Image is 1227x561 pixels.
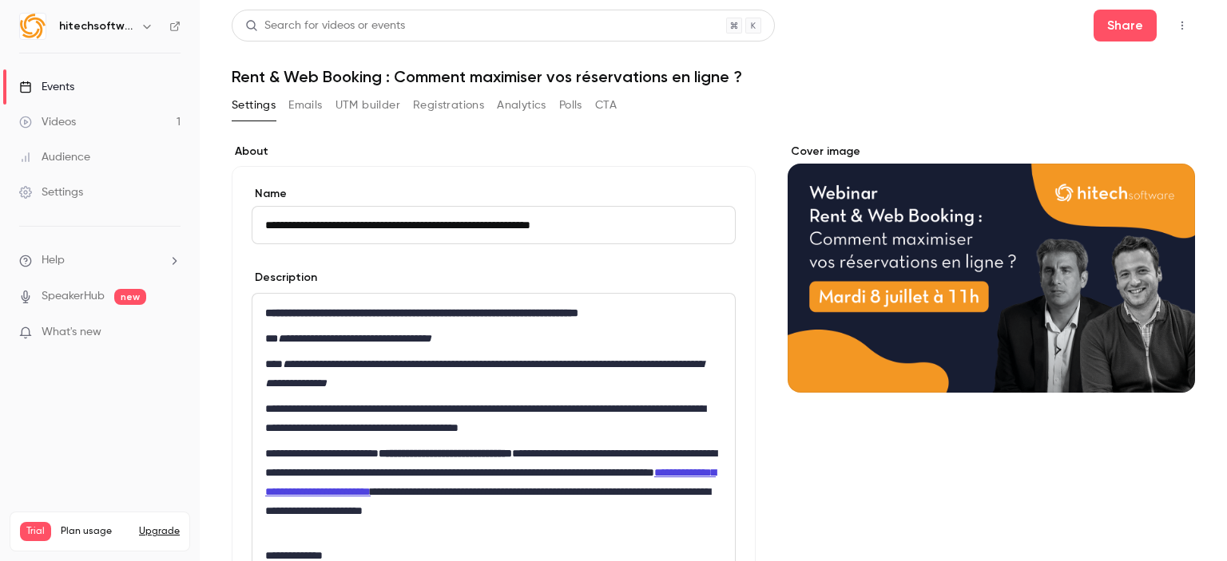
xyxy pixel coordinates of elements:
button: CTA [595,93,617,118]
div: Videos [19,114,76,130]
li: help-dropdown-opener [19,252,181,269]
label: Description [252,270,317,286]
span: What's new [42,324,101,341]
button: Upgrade [139,525,180,538]
label: Name [252,186,736,202]
img: hitechsoftware [20,14,46,39]
button: Emails [288,93,322,118]
h1: Rent & Web Booking : Comment maximiser vos réservations en ligne ? [232,67,1195,86]
section: Cover image [788,144,1195,393]
label: About [232,144,756,160]
div: Audience [19,149,90,165]
span: Help [42,252,65,269]
span: Trial [20,522,51,541]
button: UTM builder [336,93,400,118]
button: Analytics [497,93,546,118]
div: Search for videos or events [245,18,405,34]
div: Events [19,79,74,95]
div: Settings [19,184,83,200]
span: Plan usage [61,525,129,538]
iframe: Noticeable Trigger [161,326,181,340]
button: Polls [559,93,582,118]
button: Share [1094,10,1157,41]
button: Settings [232,93,276,118]
a: SpeakerHub [42,288,105,305]
h6: hitechsoftware [59,18,134,34]
button: Registrations [413,93,484,118]
span: new [114,289,146,305]
label: Cover image [788,144,1195,160]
